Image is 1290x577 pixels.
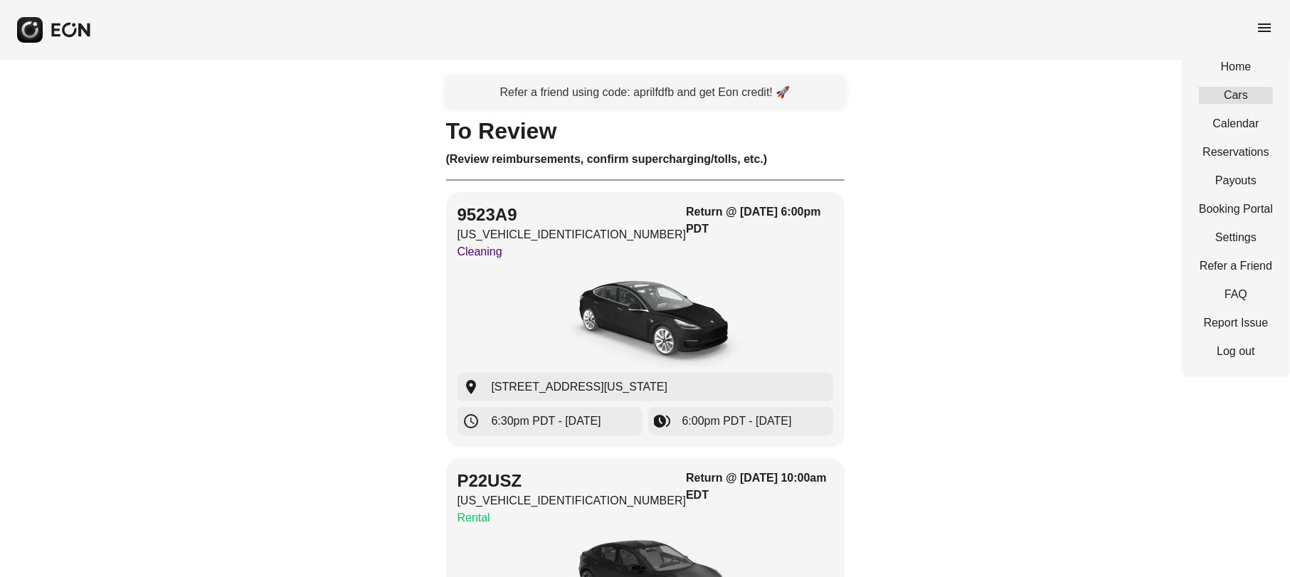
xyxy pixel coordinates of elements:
a: Booking Portal [1199,201,1273,218]
img: car [539,266,752,373]
p: [US_VEHICLE_IDENTIFICATION_NUMBER] [458,226,687,243]
a: Settings [1199,229,1273,246]
span: menu [1256,19,1273,36]
span: 6:00pm PDT - [DATE] [682,413,792,430]
h3: (Review reimbursements, confirm supercharging/tolls, etc.) [446,151,845,168]
a: FAQ [1199,286,1273,303]
button: 9523A9[US_VEHICLE_IDENTIFICATION_NUMBER]CleaningReturn @ [DATE] 6:00pm PDTcar[STREET_ADDRESS][US_... [446,192,845,447]
p: Rental [458,509,687,526]
span: [STREET_ADDRESS][US_STATE] [492,379,667,396]
a: Calendar [1199,115,1273,132]
a: Report Issue [1199,314,1273,332]
a: Cars [1199,87,1273,104]
a: Refer a friend using code: aprilfdfb and get Eon credit! 🚀 [446,77,845,108]
a: Home [1199,58,1273,75]
a: Log out [1199,343,1273,360]
h3: Return @ [DATE] 6:00pm PDT [686,203,832,238]
p: Cleaning [458,243,687,260]
span: browse_gallery [654,413,671,430]
span: schedule [463,413,480,430]
h2: P22USZ [458,470,687,492]
span: location_on [463,379,480,396]
h1: To Review [446,122,845,139]
a: Refer a Friend [1199,258,1273,275]
a: Payouts [1199,172,1273,189]
span: 6:30pm PDT - [DATE] [492,413,601,430]
h3: Return @ [DATE] 10:00am EDT [686,470,832,504]
a: Reservations [1199,144,1273,161]
h2: 9523A9 [458,203,687,226]
p: [US_VEHICLE_IDENTIFICATION_NUMBER] [458,492,687,509]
